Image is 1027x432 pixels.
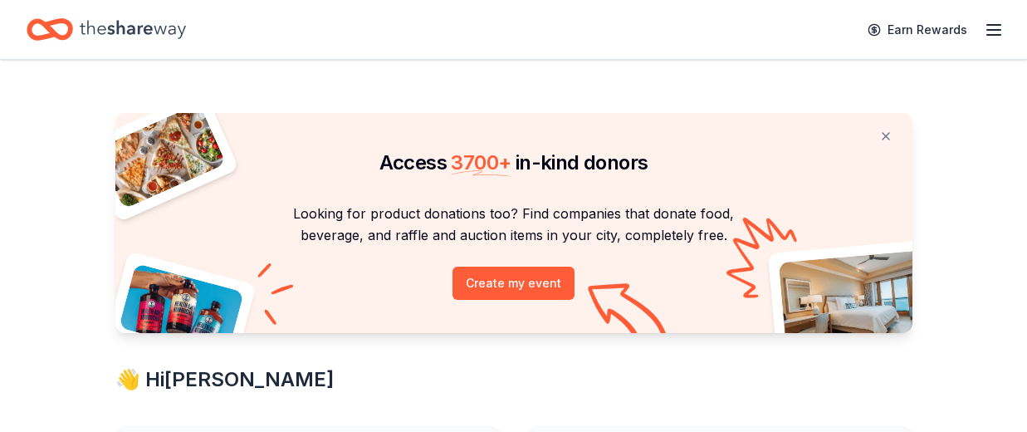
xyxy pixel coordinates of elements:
a: Earn Rewards [858,15,977,45]
button: Create my event [452,267,575,300]
p: Looking for product donations too? Find companies that donate food, beverage, and raffle and auct... [135,203,893,247]
a: Home [27,10,186,49]
span: Access in-kind donors [379,150,648,174]
img: Pizza [96,103,226,209]
span: 3700 + [451,150,511,174]
img: Curvy arrow [588,283,671,346]
div: 👋 Hi [PERSON_NAME] [115,366,912,393]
